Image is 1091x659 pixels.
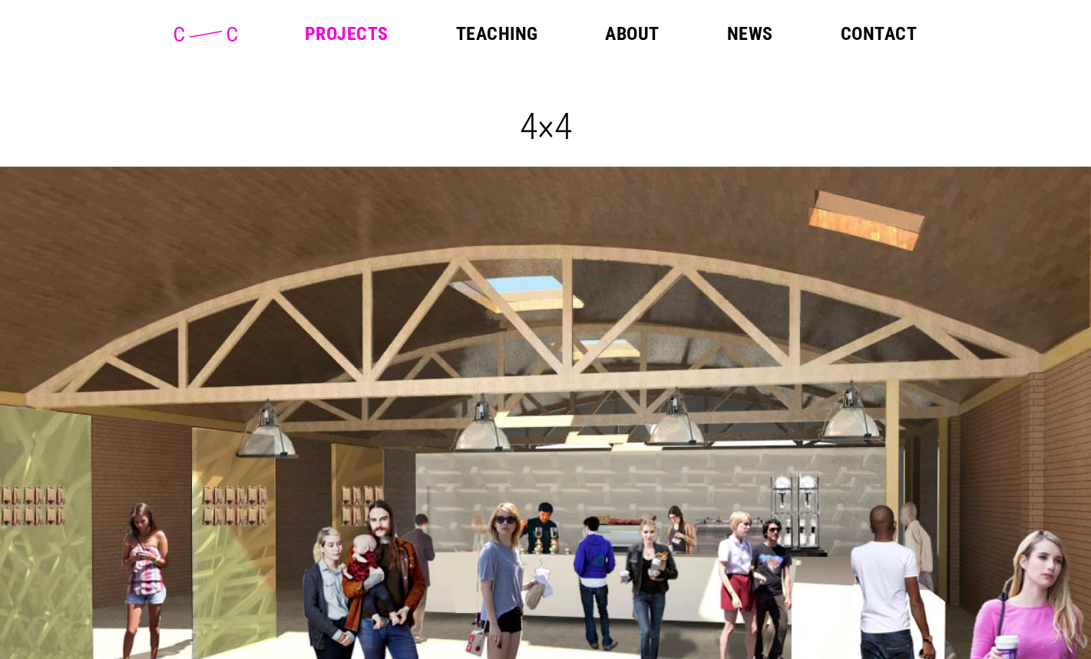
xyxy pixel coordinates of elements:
[305,25,917,43] nav: Main Menu
[841,25,917,43] a: Contact
[12,104,1079,148] h1: 4×4
[456,25,538,43] a: Teaching
[727,25,773,43] a: News
[305,25,388,43] a: Projects
[605,25,659,43] a: About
